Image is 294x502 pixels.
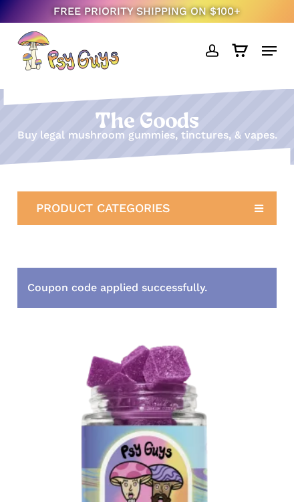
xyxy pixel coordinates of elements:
a: Navigation Menu [262,44,277,58]
a: PRODUCT CATEGORIES [17,191,276,225]
a: Cart [225,31,255,71]
div: Coupon code applied successfully. [17,268,276,308]
img: PsyGuys [17,31,119,71]
span: PRODUCT CATEGORIES [36,201,170,215]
